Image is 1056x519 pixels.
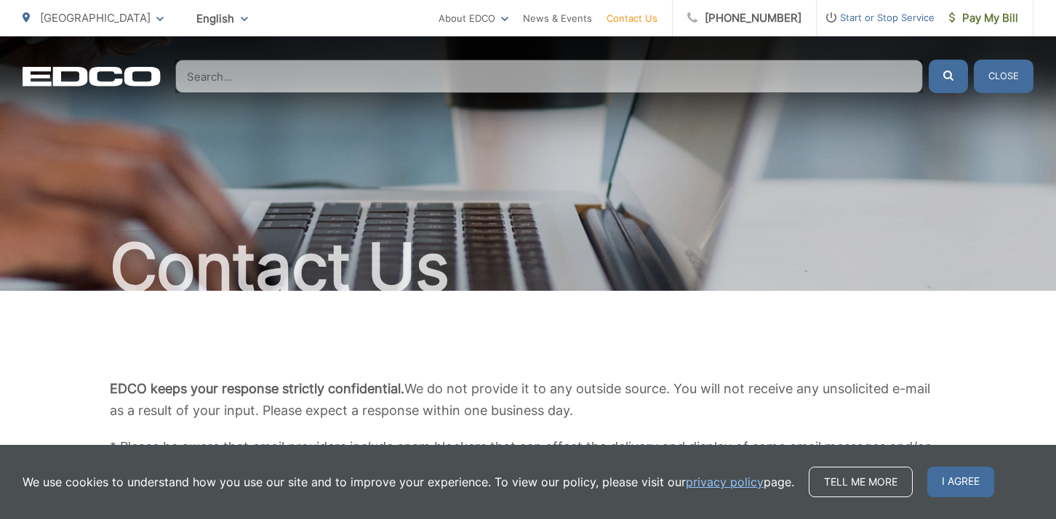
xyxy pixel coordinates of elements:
[607,9,657,27] a: Contact Us
[974,60,1033,93] button: Close
[185,6,259,31] span: English
[40,11,151,25] span: [GEOGRAPHIC_DATA]
[110,381,404,396] b: EDCO keeps your response strictly confidential.
[23,66,161,86] a: EDCD logo. Return to the homepage.
[110,378,946,422] p: We do not provide it to any outside source. You will not receive any unsolicited e-mail as a resu...
[949,9,1018,27] span: Pay My Bill
[929,60,968,93] button: Submit the search query.
[686,473,764,491] a: privacy policy
[23,231,1033,304] h1: Contact Us
[927,467,994,497] span: I agree
[809,467,913,497] a: Tell me more
[439,9,508,27] a: About EDCO
[23,473,794,491] p: We use cookies to understand how you use our site and to improve your experience. To view our pol...
[175,60,923,93] input: Search
[523,9,592,27] a: News & Events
